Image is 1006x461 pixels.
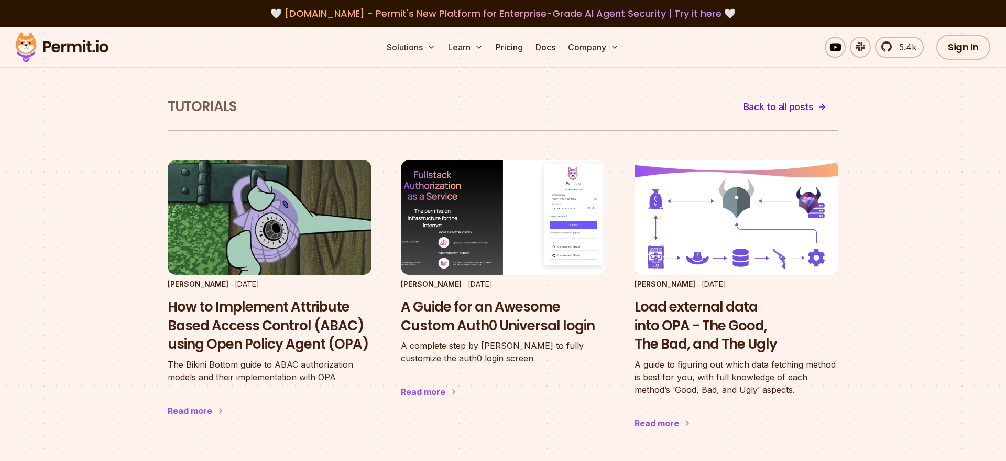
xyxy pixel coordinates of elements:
[491,37,527,58] a: Pricing
[168,298,371,354] h3: How to Implement Attribute Based Access Control (ABAC) using Open Policy Agent (OPA)
[564,37,623,58] button: Company
[168,98,236,116] h1: Tutorials
[401,160,605,275] img: A Guide for an Awesome Custom Auth0 Universal login
[168,160,371,438] a: How to Implement Attribute Based Access Control (ABAC) using Open Policy Agent (OPA)[PERSON_NAME]...
[168,358,371,383] p: The Bikini Bottom guide to ABAC authorization models and their implementation with OPA
[401,385,445,398] div: Read more
[444,37,487,58] button: Learn
[401,339,605,364] p: A complete step by [PERSON_NAME] to fully customize the auth0 login screen
[936,35,990,60] a: Sign In
[635,417,679,430] div: Read more
[732,94,839,120] a: Back to all posts
[285,7,721,20] span: [DOMAIN_NAME] - Permit's New Platform for Enterprise-Grade AI Agent Security |
[893,41,916,53] span: 5.4k
[401,298,605,336] h3: A Guide for an Awesome Custom Auth0 Universal login
[635,279,695,290] p: [PERSON_NAME]
[674,7,721,20] a: Try it here
[531,37,560,58] a: Docs
[401,160,605,419] a: A Guide for an Awesome Custom Auth0 Universal login[PERSON_NAME][DATE]A Guide for an Awesome Cust...
[743,100,814,114] span: Back to all posts
[168,404,212,417] div: Read more
[382,37,440,58] button: Solutions
[235,280,259,288] time: [DATE]
[635,298,838,354] h3: Load external data into OPA - The Good, The Bad, and The Ugly
[635,160,838,275] img: Load external data into OPA - The Good, The Bad, and The Ugly
[635,358,838,396] p: A guide to figuring out which data fetching method is best for you, with full knowledge of each m...
[25,6,981,21] div: 🤍 🤍
[875,37,924,58] a: 5.4k
[10,29,113,65] img: Permit logo
[168,160,371,275] img: How to Implement Attribute Based Access Control (ABAC) using Open Policy Agent (OPA)
[168,279,228,290] p: [PERSON_NAME]
[635,160,838,451] a: Load external data into OPA - The Good, The Bad, and The Ugly[PERSON_NAME][DATE]Load external dat...
[401,279,462,290] p: [PERSON_NAME]
[702,280,726,288] time: [DATE]
[468,280,493,288] time: [DATE]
